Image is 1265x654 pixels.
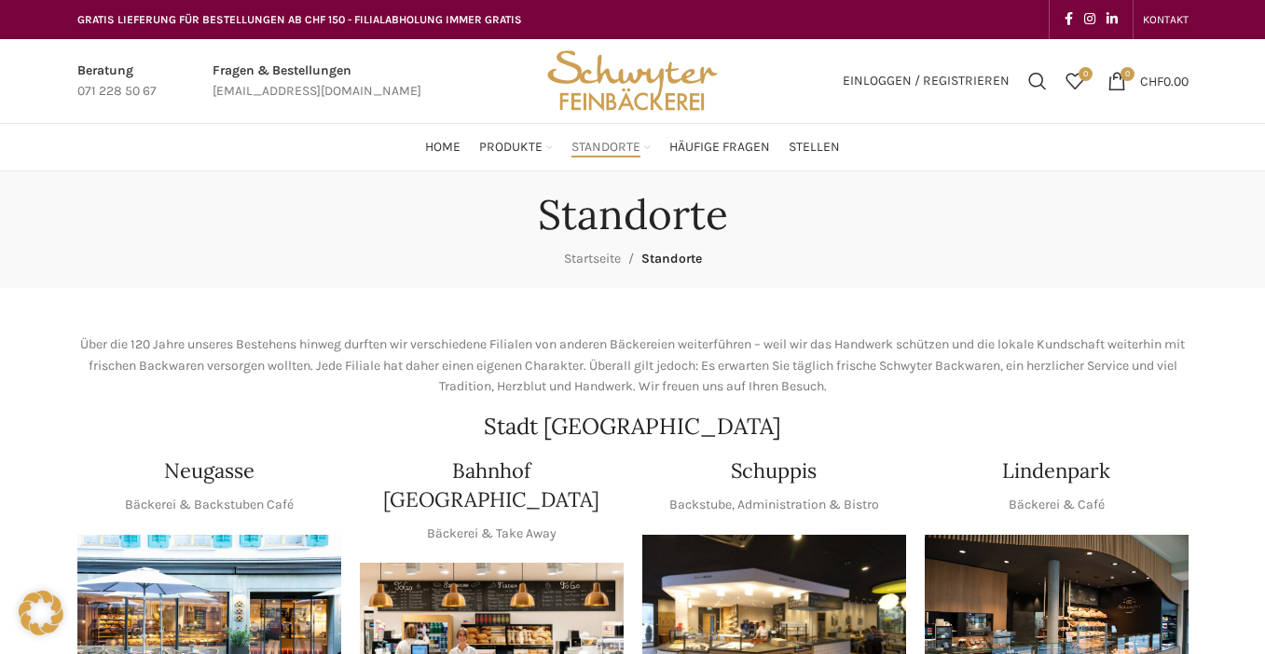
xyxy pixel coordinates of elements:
[1121,67,1134,81] span: 0
[641,251,702,266] span: Standorte
[1002,456,1110,485] h4: Lindenpark
[789,139,840,157] span: Stellen
[1101,7,1123,33] a: Linkedin social link
[843,75,1010,88] span: Einloggen / Registrieren
[77,13,522,26] span: GRATIS LIEFERUNG FÜR BESTELLUNGEN AB CHF 150 - FILIALABHOLUNG IMMER GRATIS
[425,139,461,157] span: Home
[669,495,879,515] p: Backstube, Administration & Bistro
[571,139,640,157] span: Standorte
[1079,67,1093,81] span: 0
[77,416,1189,438] h2: Stadt [GEOGRAPHIC_DATA]
[1059,7,1079,33] a: Facebook social link
[77,61,157,102] a: Infobox link
[669,129,770,166] a: Häufige Fragen
[1140,73,1189,89] bdi: 0.00
[77,334,1189,397] p: Über die 120 Jahre unseres Bestehens hinweg durften wir verschiedene Filialen von anderen Bäckere...
[833,62,1019,100] a: Einloggen / Registrieren
[360,456,624,514] h4: Bahnhof [GEOGRAPHIC_DATA]
[425,129,461,166] a: Home
[125,495,294,515] p: Bäckerei & Backstuben Café
[1009,495,1105,515] p: Bäckerei & Café
[213,61,421,102] a: Infobox link
[1098,62,1198,100] a: 0 CHF0.00
[1079,7,1101,33] a: Instagram social link
[1140,73,1163,89] span: CHF
[479,139,543,157] span: Produkte
[68,129,1198,166] div: Main navigation
[427,524,557,544] p: Bäckerei & Take Away
[479,129,553,166] a: Produkte
[564,251,621,266] a: Startseite
[541,39,723,123] img: Bäckerei Schwyter
[541,72,723,88] a: Site logo
[538,190,728,239] h1: Standorte
[1143,13,1189,26] span: KONTAKT
[1143,1,1189,38] a: KONTAKT
[1134,1,1198,38] div: Secondary navigation
[1056,62,1093,100] div: Meine Wunschliste
[731,456,817,485] h4: Schuppis
[571,129,651,166] a: Standorte
[669,139,770,157] span: Häufige Fragen
[789,129,840,166] a: Stellen
[1056,62,1093,100] a: 0
[164,456,254,485] h4: Neugasse
[1019,62,1056,100] a: Suchen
